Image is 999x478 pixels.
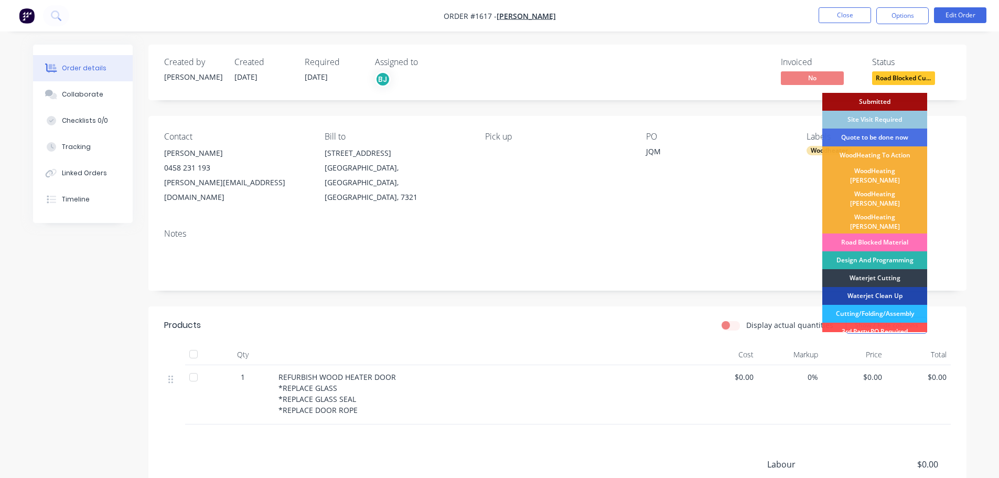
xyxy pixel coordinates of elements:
[497,11,556,21] a: [PERSON_NAME]
[758,344,822,365] div: Markup
[234,72,257,82] span: [DATE]
[234,57,292,67] div: Created
[19,8,35,24] img: Factory
[164,319,201,332] div: Products
[646,132,790,142] div: PO
[62,116,108,125] div: Checklists 0/0
[305,72,328,82] span: [DATE]
[886,344,951,365] div: Total
[822,251,927,269] div: Design And Programming
[164,132,308,142] div: Contact
[375,71,391,87] button: BJ
[325,132,468,142] div: Bill to
[694,344,758,365] div: Cost
[822,164,927,187] div: WoodHeating [PERSON_NAME]
[62,168,107,178] div: Linked Orders
[822,210,927,233] div: WoodHeating [PERSON_NAME]
[33,134,133,160] button: Tracking
[62,142,91,152] div: Tracking
[33,160,133,186] button: Linked Orders
[767,458,861,471] span: Labour
[164,71,222,82] div: [PERSON_NAME]
[746,320,833,331] label: Display actual quantities
[698,371,754,383] span: $0.00
[822,111,927,129] div: Site Visit Required
[822,146,927,164] div: WoodHeating To Action
[876,7,929,24] button: Options
[860,458,938,471] span: $0.00
[822,344,887,365] div: Price
[822,269,927,287] div: Waterjet Cutting
[762,371,818,383] span: 0%
[872,71,935,87] button: Road Blocked Cu...
[164,175,308,205] div: [PERSON_NAME][EMAIL_ADDRESS][DOMAIN_NAME]
[325,146,468,161] div: [STREET_ADDRESS]
[807,132,950,142] div: Labels
[822,287,927,305] div: Waterjet Clean Up
[33,108,133,134] button: Checklists 0/0
[444,11,497,21] span: Order #1617 -
[33,81,133,108] button: Collaborate
[819,7,871,23] button: Close
[325,161,468,205] div: [GEOGRAPHIC_DATA], [GEOGRAPHIC_DATA], [GEOGRAPHIC_DATA], 7321
[325,146,468,205] div: [STREET_ADDRESS][GEOGRAPHIC_DATA], [GEOGRAPHIC_DATA], [GEOGRAPHIC_DATA], 7321
[822,233,927,251] div: Road Blocked Material
[164,57,222,67] div: Created by
[822,187,927,210] div: WoodHeating [PERSON_NAME]
[890,371,947,383] span: $0.00
[211,344,274,365] div: Qty
[822,93,927,111] div: Submitted
[822,129,927,146] div: Quote to be done now
[485,132,629,142] div: Pick up
[62,63,106,73] div: Order details
[164,146,308,205] div: [PERSON_NAME]0458 231 193[PERSON_NAME][EMAIL_ADDRESS][DOMAIN_NAME]
[822,305,927,323] div: Cutting/Folding/Assembly
[781,71,844,84] span: No
[826,371,883,383] span: $0.00
[241,371,245,383] span: 1
[375,57,480,67] div: Assigned to
[934,7,986,23] button: Edit Order
[164,161,308,175] div: 0458 231 193
[822,323,927,341] div: 3rd Party PO Required
[164,146,308,161] div: [PERSON_NAME]
[781,57,860,67] div: Invoiced
[305,57,362,67] div: Required
[807,146,852,155] div: Woodheater
[646,146,777,161] div: JQM
[62,195,90,204] div: Timeline
[33,186,133,213] button: Timeline
[33,55,133,81] button: Order details
[62,90,103,99] div: Collaborate
[872,71,935,84] span: Road Blocked Cu...
[164,229,951,239] div: Notes
[278,372,396,415] span: REFURBISH WOOD HEATER DOOR *REPLACE GLASS *REPLACE GLASS SEAL *REPLACE DOOR ROPE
